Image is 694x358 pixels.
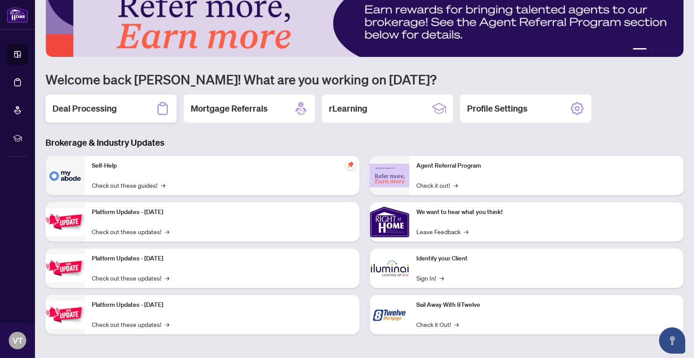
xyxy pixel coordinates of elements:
[416,227,468,236] a: Leave Feedback→
[650,48,654,52] button: 2
[416,207,677,217] p: We want to hear what you think!
[671,48,675,52] button: 5
[416,300,677,310] p: Sail Away With 8Twelve
[439,273,444,283] span: →
[467,102,527,115] h2: Profile Settings
[165,227,169,236] span: →
[92,161,352,171] p: Self-Help
[165,319,169,329] span: →
[45,208,85,235] img: Platform Updates - July 21, 2025
[92,300,352,310] p: Platform Updates - [DATE]
[416,161,677,171] p: Agent Referral Program
[416,180,458,190] a: Check it out!→
[165,273,169,283] span: →
[453,180,458,190] span: →
[7,7,28,23] img: logo
[45,71,684,88] h1: Welcome back [PERSON_NAME]! What are you working on [DATE]?
[659,327,685,354] button: Open asap
[45,254,85,282] img: Platform Updates - July 8, 2025
[92,207,352,217] p: Platform Updates - [DATE]
[45,301,85,328] img: Platform Updates - June 23, 2025
[92,254,352,263] p: Platform Updates - [DATE]
[664,48,668,52] button: 4
[633,48,647,52] button: 1
[161,180,165,190] span: →
[416,319,459,329] a: Check it Out!→
[92,227,169,236] a: Check out these updates!→
[329,102,367,115] h2: rLearning
[92,180,165,190] a: Check out these guides!→
[370,202,409,242] img: We want to hear what you think!
[416,254,677,263] p: Identify your Client
[657,48,661,52] button: 3
[370,249,409,288] img: Identify your Client
[52,102,117,115] h2: Deal Processing
[13,334,23,347] span: VT
[416,273,444,283] a: Sign In!→
[370,295,409,334] img: Sail Away With 8Twelve
[45,156,85,195] img: Self-Help
[92,319,169,329] a: Check out these updates!→
[191,102,268,115] h2: Mortgage Referrals
[92,273,169,283] a: Check out these updates!→
[370,164,409,188] img: Agent Referral Program
[464,227,468,236] span: →
[345,159,356,170] span: pushpin
[454,319,459,329] span: →
[45,137,684,149] h3: Brokerage & Industry Updates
